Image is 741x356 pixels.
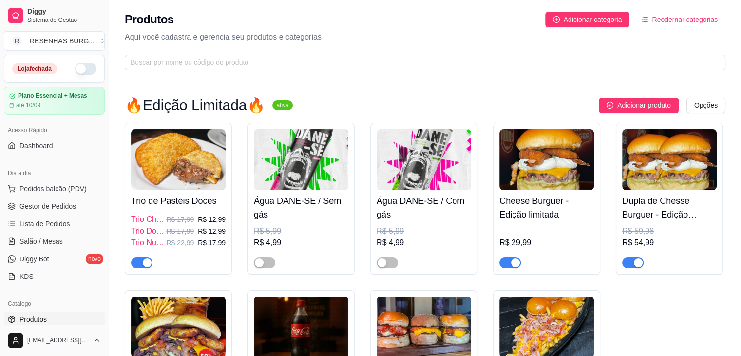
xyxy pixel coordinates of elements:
[131,237,164,249] span: Trio Nutella
[377,237,471,249] div: R$ 4,99
[4,138,105,154] a: Dashboard
[30,36,95,46] div: RESENHAS BURG ...
[377,129,471,190] img: product-image
[18,92,87,99] article: Plano Essencial + Mesas
[166,215,194,224] p: R$ 17,99
[125,12,174,27] h2: Produtos
[19,315,47,324] span: Produtos
[641,16,648,23] span: ordered-list
[19,237,63,246] span: Salão / Mesas
[131,57,712,68] input: Buscar por nome ou código do produto
[198,215,226,224] p: R$ 12,99
[254,237,348,249] div: R$ 4,99
[607,102,613,109] span: plus-circle
[125,31,725,43] p: Aqui você cadastra e gerencia seu produtos e categorias
[4,312,105,327] a: Produtos
[499,237,594,249] div: R$ 29,99
[564,14,622,25] span: Adicionar categoria
[622,237,717,249] div: R$ 54,99
[622,129,717,190] img: product-image
[131,214,164,225] span: Trio Chocolate
[4,234,105,249] a: Salão / Mesas
[272,100,292,110] sup: ativa
[27,7,101,16] span: Diggy
[4,165,105,181] div: Dia a dia
[686,98,725,113] button: Opções
[499,129,594,190] img: product-image
[12,63,57,74] div: Loja fechada
[4,216,105,232] a: Lista de Pedidos
[617,100,671,111] span: Adicionar produto
[19,184,87,194] span: Pedidos balcão (PDV)
[254,194,348,221] h4: Água DANE-SE / Sem gás
[131,129,226,190] img: product-image
[166,226,194,236] p: R$ 17,99
[19,141,53,151] span: Dashboard
[4,31,105,51] button: Select a team
[622,194,717,221] h4: Dupla de Chesse Burguer - Edição Limitada
[12,36,22,46] span: R
[198,238,226,248] p: R$ 17,99
[19,272,34,281] span: KDS
[125,99,265,111] h3: 🔥Edição Limitada🔥
[16,101,40,109] article: até 10/09
[4,198,105,214] a: Gestor de Pedidos
[4,269,105,284] a: KDS
[499,194,594,221] h4: Cheese Burguer - Edição limitada
[4,181,105,197] button: Pedidos balcão (PDV)
[694,100,718,111] span: Opções
[27,336,89,344] span: [EMAIL_ADDRESS][DOMAIN_NAME]
[198,226,226,236] p: R$ 12,99
[4,87,105,115] a: Plano Essencial + Mesasaté 10/09
[131,225,164,237] span: Trio Doce de Leite
[4,329,105,352] button: [EMAIL_ADDRESS][DOMAIN_NAME]
[622,225,717,237] div: R$ 59,98
[4,296,105,312] div: Catálogo
[254,129,348,190] img: product-image
[131,194,226,208] h4: Trio de Pastéis Doces
[19,254,49,264] span: Diggy Bot
[19,201,76,211] span: Gestor de Pedidos
[19,219,70,229] span: Lista de Pedidos
[599,98,679,113] button: Adicionar produto
[27,16,101,24] span: Sistema de Gestão
[254,225,348,237] div: R$ 5,99
[377,225,471,237] div: R$ 5,99
[377,194,471,221] h4: Água DANE-SE / Com gás
[633,12,725,27] button: Reodernar categorias
[4,122,105,138] div: Acesso Rápido
[553,16,560,23] span: plus-circle
[652,14,718,25] span: Reodernar categorias
[545,12,630,27] button: Adicionar categoria
[4,4,105,27] a: DiggySistema de Gestão
[166,238,194,248] p: R$ 22,99
[4,251,105,267] a: Diggy Botnovo
[75,63,96,75] button: Alterar Status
